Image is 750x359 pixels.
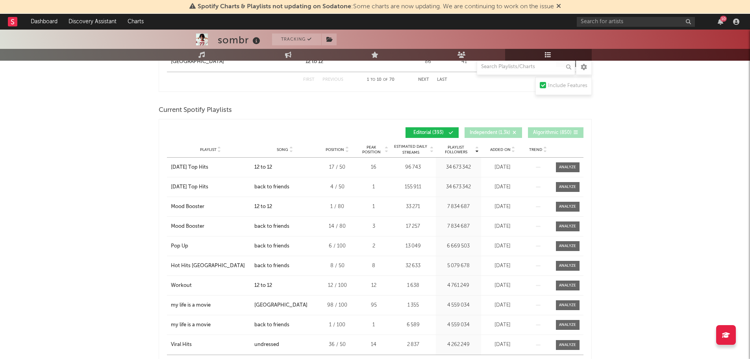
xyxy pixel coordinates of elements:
[393,223,434,231] div: 17 257
[477,59,575,75] input: Search Playlists/Charts
[438,301,479,309] div: 4 559 034
[320,262,355,270] div: 8 / 50
[359,242,389,250] div: 2
[25,14,63,30] a: Dashboard
[254,301,307,309] div: [GEOGRAPHIC_DATA]
[490,147,511,152] span: Added On
[359,164,389,171] div: 16
[528,127,583,138] button: Algorithmic(850)
[359,145,384,154] span: Peak Position
[326,147,344,152] span: Position
[438,341,479,349] div: 4 262 249
[411,130,447,135] span: Editorial ( 393 )
[254,321,289,329] div: back to friends
[306,58,323,66] div: 12 to 12
[254,223,289,231] div: back to friends
[483,301,522,309] div: [DATE]
[322,78,343,82] button: Previous
[465,127,522,138] button: Independent(1.3k)
[306,58,406,66] a: 12 to 12
[171,183,208,191] div: [DATE] Top Hits
[254,164,272,171] div: 12 to 12
[483,183,522,191] div: [DATE]
[171,301,250,309] a: my life is a movie
[393,203,434,211] div: 33 271
[254,242,289,250] div: back to friends
[483,282,522,290] div: [DATE]
[171,341,250,349] a: Viral Hits
[254,341,279,349] div: undressed
[483,164,522,171] div: [DATE]
[254,262,289,270] div: back to friends
[438,262,479,270] div: 5 079 678
[122,14,149,30] a: Charts
[359,341,389,349] div: 14
[171,58,302,66] a: [GEOGRAPHIC_DATA]
[438,282,479,290] div: 4 761 249
[171,242,188,250] div: Pop Up
[438,223,479,231] div: 7 834 687
[438,145,474,154] span: Playlist Followers
[359,223,389,231] div: 3
[320,223,355,231] div: 14 / 80
[254,203,272,211] div: 12 to 12
[437,78,447,82] button: Last
[529,147,542,152] span: Trend
[483,341,522,349] div: [DATE]
[171,282,250,290] a: Workout
[254,183,289,191] div: back to friends
[303,78,315,82] button: First
[359,262,389,270] div: 8
[438,183,479,191] div: 34 673 342
[438,242,479,250] div: 6 669 503
[483,262,522,270] div: [DATE]
[393,144,429,156] span: Estimated Daily Streams
[171,262,245,270] div: Hot Hits [GEOGRAPHIC_DATA]
[450,58,479,66] div: 41
[171,183,250,191] a: [DATE] Top Hits
[320,321,355,329] div: 1 / 100
[320,164,355,171] div: 17 / 50
[393,341,434,349] div: 2 837
[406,127,459,138] button: Editorial(393)
[320,203,355,211] div: 1 / 80
[359,75,402,85] div: 1 10 70
[438,164,479,171] div: 34 673 342
[393,301,434,309] div: 1 355
[438,321,479,329] div: 4 559 034
[171,203,204,211] div: Mood Booster
[171,58,224,66] div: [GEOGRAPHIC_DATA]
[159,106,232,115] span: Current Spotify Playlists
[393,242,434,250] div: 13 049
[438,203,479,211] div: 7 834 687
[320,341,355,349] div: 36 / 50
[171,262,250,270] a: Hot Hits [GEOGRAPHIC_DATA]
[254,282,272,290] div: 12 to 12
[171,321,211,329] div: my life is a movie
[171,223,250,231] a: Mood Booster
[548,81,587,91] div: Include Features
[410,58,446,66] div: 86
[370,78,375,82] span: to
[393,262,434,270] div: 32 633
[359,282,389,290] div: 12
[718,19,723,25] button: 10
[393,282,434,290] div: 1 638
[171,321,250,329] a: my life is a movie
[483,242,522,250] div: [DATE]
[483,321,522,329] div: [DATE]
[200,147,217,152] span: Playlist
[171,341,192,349] div: Viral Hits
[171,242,250,250] a: Pop Up
[320,242,355,250] div: 6 / 100
[171,164,208,171] div: [DATE] Top Hits
[359,203,389,211] div: 1
[63,14,122,30] a: Discovery Assistant
[383,78,388,82] span: of
[171,203,250,211] a: Mood Booster
[720,16,727,22] div: 10
[470,130,510,135] span: Independent ( 1.3k )
[393,164,434,171] div: 96 743
[171,301,211,309] div: my life is a movie
[359,301,389,309] div: 95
